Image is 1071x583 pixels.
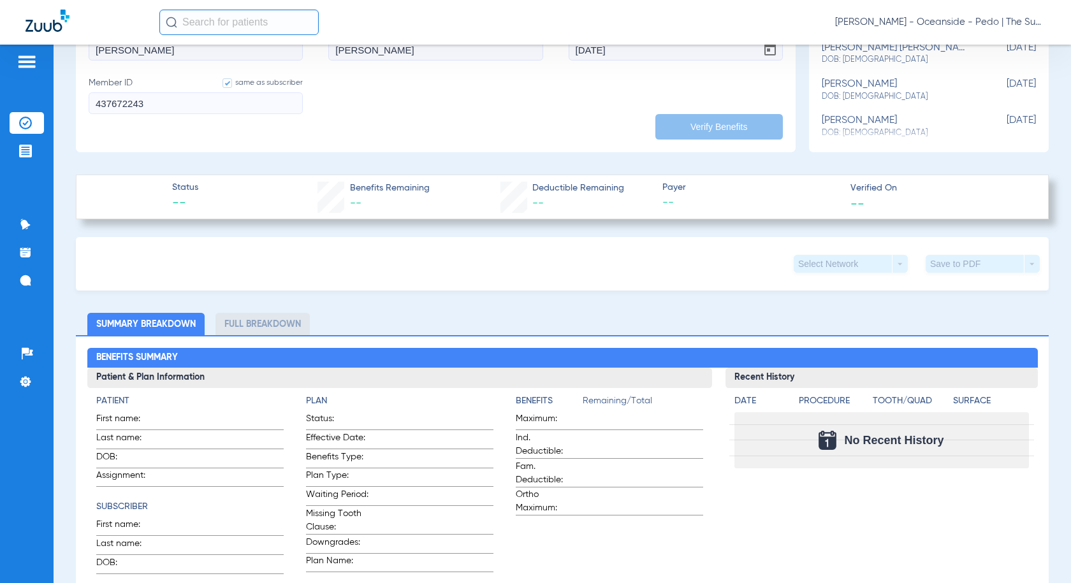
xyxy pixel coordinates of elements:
[532,182,624,195] span: Deductible Remaining
[972,78,1036,102] span: [DATE]
[96,500,284,514] h4: Subscriber
[662,181,840,194] span: Payer
[662,195,840,211] span: --
[799,394,868,412] app-breakdown-title: Procedure
[532,198,544,209] span: --
[306,554,368,572] span: Plan Name:
[516,431,578,458] span: Ind. Deductible:
[17,54,37,69] img: hamburger-icon
[210,76,303,89] label: same as subscriber
[569,39,783,61] input: DOBOpen calendar
[822,78,972,102] div: [PERSON_NAME]
[516,394,583,412] app-breakdown-title: Benefits
[172,195,198,213] span: --
[166,17,177,28] img: Search Icon
[850,196,864,210] span: --
[306,536,368,553] span: Downgrades:
[953,394,1029,408] h4: Surface
[87,348,1038,368] h2: Benefits Summary
[1007,522,1071,583] iframe: Chat Widget
[89,76,303,114] label: Member ID
[89,92,303,114] input: Member IDsame as subscriber
[159,10,319,35] input: Search for patients
[583,394,703,412] span: Remaining/Total
[822,115,972,138] div: [PERSON_NAME]
[569,23,783,61] label: DOB
[96,537,159,554] span: Last name:
[516,460,578,487] span: Fam. Deductible:
[972,42,1036,66] span: [DATE]
[799,394,868,408] h4: Procedure
[819,431,836,450] img: Calendar
[89,39,303,61] input: First name
[873,394,949,412] app-breakdown-title: Tooth/Quad
[96,394,284,408] h4: Patient
[953,394,1029,412] app-breakdown-title: Surface
[516,412,578,429] span: Maximum:
[516,488,578,515] span: Ortho Maximum:
[96,431,159,449] span: Last name:
[725,368,1038,388] h3: Recent History
[215,313,310,335] li: Full Breakdown
[850,182,1028,195] span: Verified On
[96,412,159,429] span: First name:
[306,488,368,505] span: Waiting Period:
[96,469,159,486] span: Assignment:
[350,182,430,195] span: Benefits Remaining
[835,16,1045,29] span: [PERSON_NAME] - Oceanside - Pedo | The Super Dentists
[87,368,712,388] h3: Patient & Plan Information
[655,114,783,140] button: Verify Benefits
[757,37,783,62] button: Open calendar
[822,91,972,103] span: DOB: [DEMOGRAPHIC_DATA]
[350,198,361,209] span: --
[87,313,205,335] li: Summary Breakdown
[96,450,159,468] span: DOB:
[972,115,1036,138] span: [DATE]
[96,556,159,573] span: DOB:
[822,54,972,66] span: DOB: [DEMOGRAPHIC_DATA]
[734,394,788,412] app-breakdown-title: Date
[306,507,368,534] span: Missing Tooth Clause:
[516,394,583,408] h4: Benefits
[328,39,543,61] input: Last name
[844,434,943,447] span: No Recent History
[25,10,69,32] img: Zuub Logo
[172,181,198,194] span: Status
[306,469,368,486] span: Plan Type:
[306,394,493,408] h4: Plan
[734,394,788,408] h4: Date
[306,412,368,429] span: Status:
[306,450,368,468] span: Benefits Type:
[96,518,159,535] span: First name:
[873,394,949,408] h4: Tooth/Quad
[822,42,972,66] div: [PERSON_NAME] [PERSON_NAME]
[306,431,368,449] span: Effective Date:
